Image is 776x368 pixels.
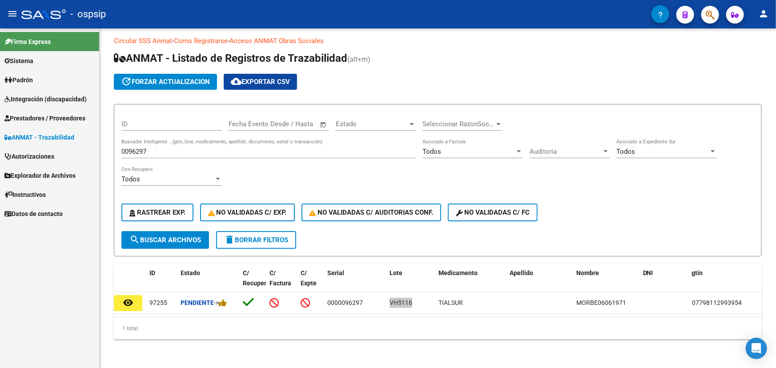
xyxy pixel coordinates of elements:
span: Exportar CSV [231,78,290,86]
span: C/ Recupero [243,269,270,287]
span: 97255 [149,299,167,306]
span: Todos [422,148,441,156]
span: - ospsip [70,4,106,24]
a: Documentacion trazabilidad [324,37,407,45]
span: Datos de contacto [4,209,63,219]
span: Todos [121,175,140,183]
input: Start date [229,120,257,128]
span: 07798112993954 [692,299,742,306]
span: No validadas c/ FC [456,208,530,216]
span: forzar actualizacion [121,78,210,86]
mat-icon: delete [224,234,235,245]
a: Acceso ANMAT Obras Sociales [229,37,324,45]
input: End date [265,120,309,128]
span: Padrón [4,75,33,85]
button: No validadas c/ FC [448,204,538,221]
div: 1 total [114,317,762,340]
span: Buscar Archivos [129,236,201,244]
button: forzar actualizacion [114,74,217,90]
button: No Validadas c/ Exp. [200,204,295,221]
span: Apellido [510,269,533,276]
span: -> [214,299,227,306]
span: Serial [327,269,344,276]
datatable-header-cell: Lote [386,264,435,303]
mat-icon: person [758,8,769,19]
span: Autorizaciones [4,152,54,161]
datatable-header-cell: Serial [324,264,386,303]
span: Integración (discapacidad) [4,94,87,104]
button: Exportar CSV [224,74,297,90]
span: Auditoria [530,148,602,156]
a: Como Registrarse [174,37,228,45]
span: DNI [643,269,653,276]
mat-icon: search [129,234,140,245]
button: No Validadas c/ Auditorias Conf. [302,204,442,221]
button: Rastrear Exp. [121,204,193,221]
span: No Validadas c/ Exp. [208,208,287,216]
span: Seleccionar RazonSocial [422,120,495,128]
button: Borrar Filtros [216,231,296,249]
span: Explorador de Archivos [4,171,76,180]
span: ANMAT - Trazabilidad [4,132,74,142]
span: 0000096297 [327,299,363,306]
span: (alt+m) [347,55,370,64]
span: ID [149,269,155,276]
span: Estado [336,120,408,128]
datatable-header-cell: C/ Expte [297,264,324,303]
span: gtin [692,269,703,276]
span: Firma Express [4,37,51,47]
button: Buscar Archivos [121,231,209,249]
datatable-header-cell: Nombre [573,264,639,303]
mat-icon: cloud_download [231,76,241,87]
a: Circular SSS Anmat [114,37,172,45]
span: C/ Expte [301,269,317,287]
span: Todos [616,148,635,156]
datatable-header-cell: gtin [688,264,768,303]
datatable-header-cell: Apellido [506,264,573,303]
span: MORBE06061971 [576,299,626,306]
span: Nombre [576,269,599,276]
div: Open Intercom Messenger [746,338,767,359]
span: C/ Factura [269,269,291,287]
mat-icon: update [121,76,132,87]
mat-icon: remove_red_eye [123,297,133,308]
span: VH5116 [390,299,412,306]
span: TIALSUR [438,299,463,306]
span: Sistema [4,56,33,66]
span: Rastrear Exp. [129,208,185,216]
datatable-header-cell: Medicamento [435,264,506,303]
span: No Validadas c/ Auditorias Conf. [310,208,434,216]
datatable-header-cell: ID [146,264,177,303]
datatable-header-cell: Estado [177,264,239,303]
p: - - [114,36,762,46]
span: Borrar Filtros [224,236,288,244]
span: Medicamento [438,269,478,276]
span: Instructivos [4,190,46,200]
span: Lote [390,269,402,276]
strong: Pendiente [181,299,214,306]
datatable-header-cell: C/ Recupero [239,264,266,303]
span: Estado [181,269,200,276]
datatable-header-cell: DNI [639,264,688,303]
span: ANMAT - Listado de Registros de Trazabilidad [114,52,347,64]
mat-icon: menu [7,8,18,19]
datatable-header-cell: C/ Factura [266,264,297,303]
span: Prestadores / Proveedores [4,113,85,123]
button: Open calendar [318,120,329,130]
